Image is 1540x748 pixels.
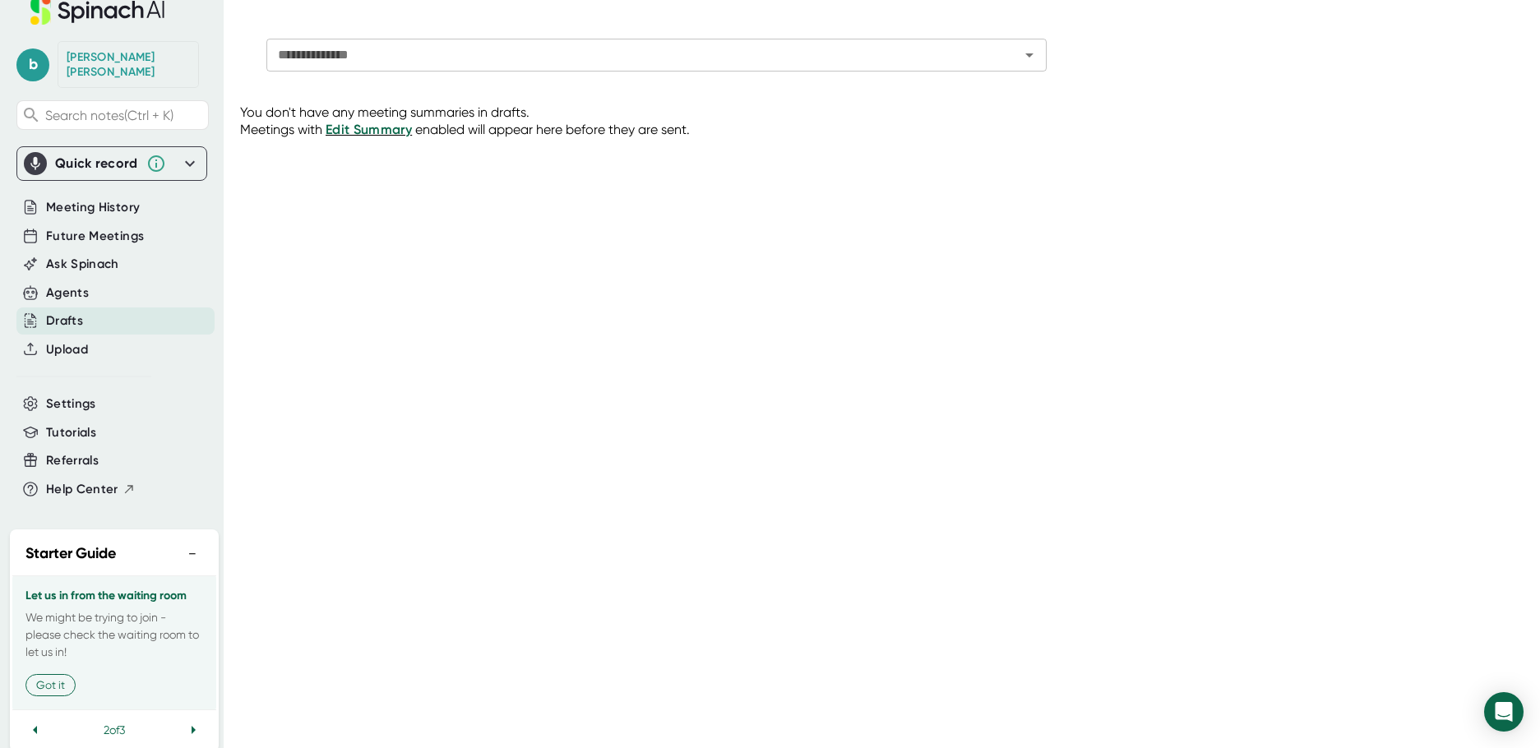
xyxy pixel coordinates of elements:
[326,122,412,137] span: Edit Summary
[16,48,49,81] span: b
[326,120,412,140] button: Edit Summary
[46,395,96,413] button: Settings
[46,480,136,499] button: Help Center
[1484,692,1524,732] div: Open Intercom Messenger
[55,155,138,172] div: Quick record
[46,312,83,330] button: Drafts
[46,198,140,217] button: Meeting History
[1018,44,1041,67] button: Open
[25,609,203,661] p: We might be trying to join - please check the waiting room to let us in!
[240,104,1540,140] div: You don't have any meeting summaries in drafts. Meetings with enabled will appear here before the...
[45,108,173,123] span: Search notes (Ctrl + K)
[24,147,200,180] div: Quick record
[46,423,96,442] button: Tutorials
[25,589,203,603] h3: Let us in from the waiting room
[46,340,88,359] button: Upload
[25,543,116,565] h2: Starter Guide
[46,480,118,499] span: Help Center
[46,451,99,470] button: Referrals
[46,255,119,274] button: Ask Spinach
[46,284,89,302] button: Agents
[104,723,125,736] span: 2 of 3
[67,50,190,79] div: Brendan Daly
[25,674,76,696] button: Got it
[182,542,203,566] button: −
[46,227,144,246] button: Future Meetings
